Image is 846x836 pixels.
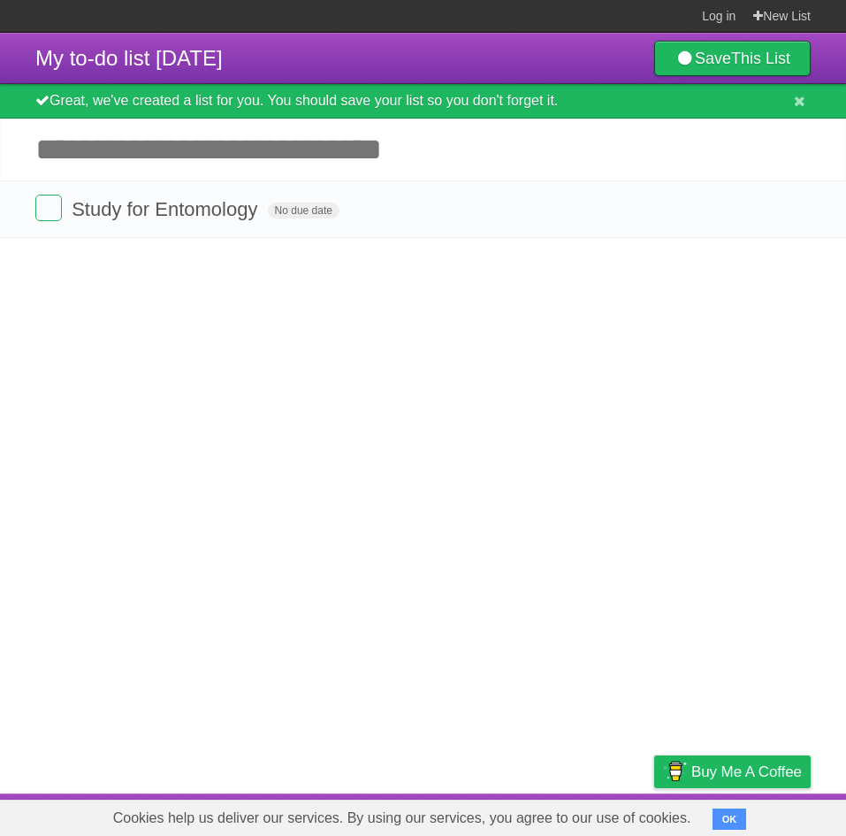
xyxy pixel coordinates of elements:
[631,798,677,832] a: Privacy
[654,41,811,76] a: SaveThis List
[731,50,790,67] b: This List
[699,798,811,832] a: Suggest a feature
[571,798,610,832] a: Terms
[95,801,709,836] span: Cookies help us deliver our services. By using our services, you agree to our use of cookies.
[713,809,747,830] button: OK
[663,756,687,786] img: Buy me a coffee
[419,798,456,832] a: About
[654,755,811,788] a: Buy me a coffee
[477,798,549,832] a: Developers
[35,46,223,70] span: My to-do list [DATE]
[691,756,802,787] span: Buy me a coffee
[268,203,339,219] span: No due date
[72,198,262,220] span: Study for Entomology
[35,195,62,221] label: Done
